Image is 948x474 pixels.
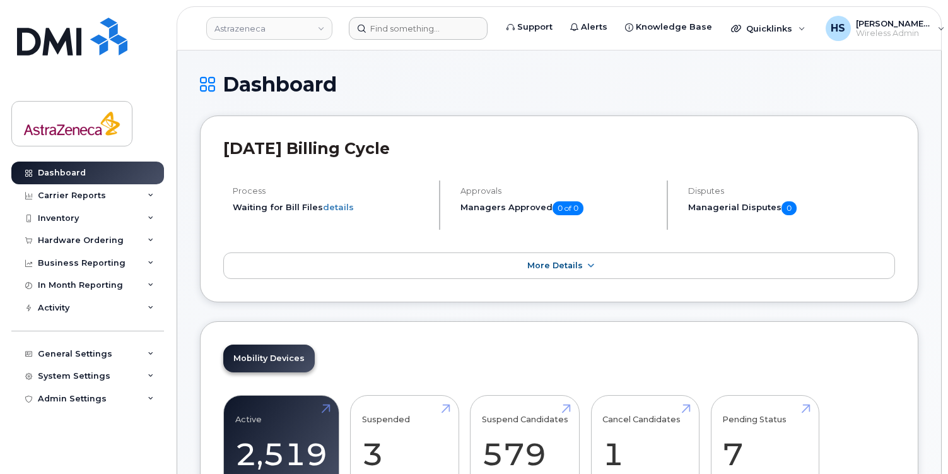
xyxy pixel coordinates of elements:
h5: Managerial Disputes [688,201,895,215]
h5: Managers Approved [460,201,656,215]
li: Waiting for Bill Files [233,201,428,213]
h2: [DATE] Billing Cycle [223,139,895,158]
h4: Approvals [460,186,656,196]
a: Mobility Devices [223,345,315,372]
h4: Disputes [688,186,895,196]
span: More Details [527,261,583,270]
h1: Dashboard [200,73,918,95]
a: details [323,202,354,212]
span: 0 of 0 [553,201,583,215]
h4: Process [233,186,428,196]
span: 0 [781,201,797,215]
